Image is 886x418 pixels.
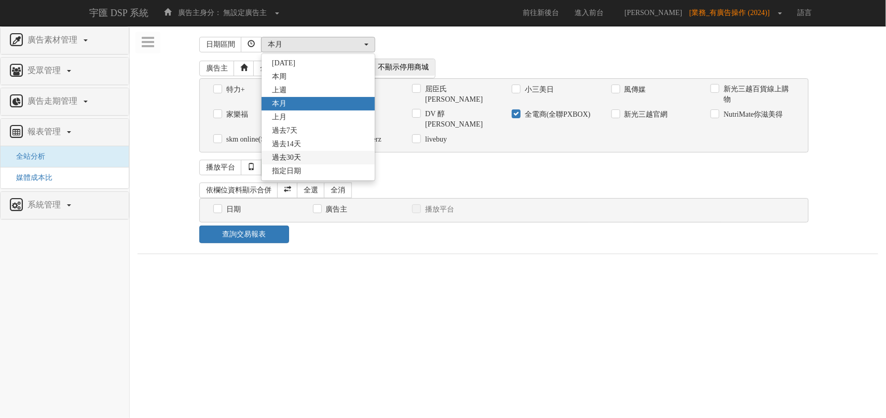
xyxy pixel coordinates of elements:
label: skm online(SE) [224,134,272,145]
label: livebuy [422,134,447,145]
label: 特力+ [224,85,245,95]
span: 受眾管理 [25,66,66,75]
span: 本月 [272,99,287,109]
a: 受眾管理 [8,63,121,79]
label: 家樂福 [224,109,248,120]
a: 查詢交易報表 [199,226,289,243]
span: 過去14天 [272,139,301,149]
label: 廣告主 [323,204,348,215]
span: 上月 [272,112,287,122]
span: 指定日期 [272,166,301,176]
label: DV 醇[PERSON_NAME] [422,109,496,130]
div: 本月 [268,39,362,50]
label: 日期 [224,204,241,215]
span: 系統管理 [25,200,66,209]
span: 廣告素材管理 [25,35,83,44]
label: 風傳媒 [622,85,646,95]
button: 本月 [261,37,375,52]
a: 廣告素材管理 [8,32,121,49]
span: [PERSON_NAME] [619,9,687,17]
label: 播放平台 [422,204,454,215]
span: 過去7天 [272,126,297,136]
label: NutriMate你滋美得 [721,109,783,120]
span: 無設定廣告主 [224,9,267,17]
label: 新光三越官網 [622,109,668,120]
a: 全站分析 [8,152,45,160]
a: 系統管理 [8,197,121,214]
span: [業務_有廣告操作 (2024)] [689,9,775,17]
a: 全選 [297,183,325,198]
label: 小三美日 [522,85,554,95]
span: [DATE] [272,58,295,68]
a: 全消 [324,183,352,198]
a: 報表管理 [8,124,121,141]
label: 新光三越百貨線上購物 [721,84,795,105]
label: 屈臣氏[PERSON_NAME] [422,84,496,105]
a: 全選 [253,61,281,76]
label: 全電商(全聯PXBOX) [522,109,591,120]
a: 媒體成本比 [8,174,52,182]
span: 廣告主身分： [178,9,222,17]
span: 過去30天 [272,152,301,163]
span: 上週 [272,85,287,95]
a: 廣告走期管理 [8,93,121,110]
span: 本周 [272,72,287,82]
span: 廣告走期管理 [25,96,83,105]
span: 報表管理 [25,127,66,136]
span: 不顯示停用商城 [372,59,435,76]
